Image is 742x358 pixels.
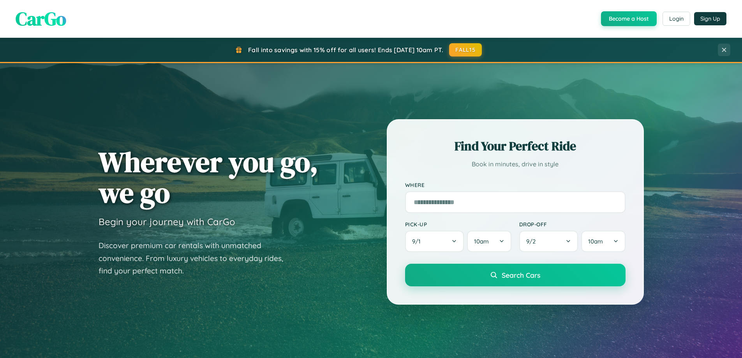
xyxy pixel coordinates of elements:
[248,46,443,54] span: Fall into savings with 15% off for all users! Ends [DATE] 10am PT.
[663,12,690,26] button: Login
[405,182,626,188] label: Where
[581,231,625,252] button: 10am
[99,146,318,208] h1: Wherever you go, we go
[519,221,626,227] label: Drop-off
[99,216,235,227] h3: Begin your journey with CarGo
[405,221,511,227] label: Pick-up
[601,11,657,26] button: Become a Host
[405,264,626,286] button: Search Cars
[474,238,489,245] span: 10am
[16,6,66,32] span: CarGo
[449,43,482,56] button: FALL15
[526,238,539,245] span: 9 / 2
[412,238,425,245] span: 9 / 1
[502,271,540,279] span: Search Cars
[519,231,578,252] button: 9/2
[588,238,603,245] span: 10am
[405,231,464,252] button: 9/1
[694,12,726,25] button: Sign Up
[99,239,293,277] p: Discover premium car rentals with unmatched convenience. From luxury vehicles to everyday rides, ...
[467,231,511,252] button: 10am
[405,138,626,155] h2: Find Your Perfect Ride
[405,159,626,170] p: Book in minutes, drive in style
